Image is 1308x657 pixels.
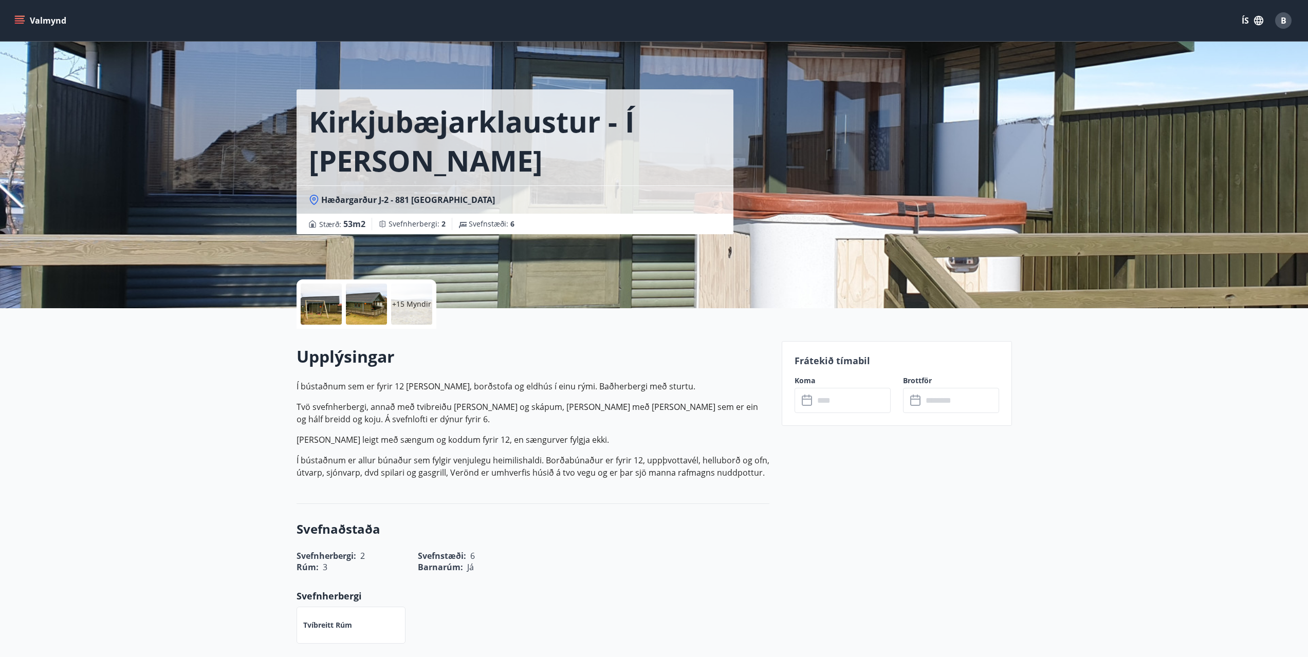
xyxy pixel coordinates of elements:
[510,219,514,229] span: 6
[297,520,769,538] h3: Svefnaðstaða
[297,380,769,392] p: Í bústaðnum sem er fyrir 12 [PERSON_NAME], borðstofa og eldhús í einu rými. Baðherbergi með sturtu.
[297,345,769,368] h2: Upplýsingar
[1271,8,1296,33] button: B
[441,219,446,229] span: 2
[469,219,514,229] span: Svefnstæði :
[795,354,999,367] p: Frátekið tímabil
[297,589,769,603] p: Svefnherbergi
[309,102,721,180] h1: Kirkjubæjarklaustur - Í [PERSON_NAME] Hæðargarðs
[323,561,327,573] span: 3
[321,194,495,205] span: Hæðargarður J-2 - 881 [GEOGRAPHIC_DATA]
[1281,15,1286,26] span: B
[297,454,769,479] p: Í bústaðnum er allur búnaður sem fylgir venjulegu heimilishaldi. Borðabúnaður er fyrir 12, uppþvo...
[467,561,474,573] span: Já
[319,218,365,230] span: Stærð :
[903,376,999,386] label: Brottför
[795,376,891,386] label: Koma
[418,561,463,573] span: Barnarúm :
[392,299,431,309] p: +15 Myndir
[297,401,769,425] p: Tvö svefnherbergi, annað með tvibreiðu [PERSON_NAME] og skápum, [PERSON_NAME] með [PERSON_NAME] s...
[1236,11,1269,30] button: ÍS
[12,11,70,30] button: menu
[389,219,446,229] span: Svefnherbergi :
[343,218,365,230] span: 53 m2
[297,434,769,446] p: [PERSON_NAME] leigt með sængum og koddum fyrir 12, en sængurver fylgja ekki.
[303,620,352,630] p: Tvíbreitt rúm
[297,561,319,573] span: Rúm :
